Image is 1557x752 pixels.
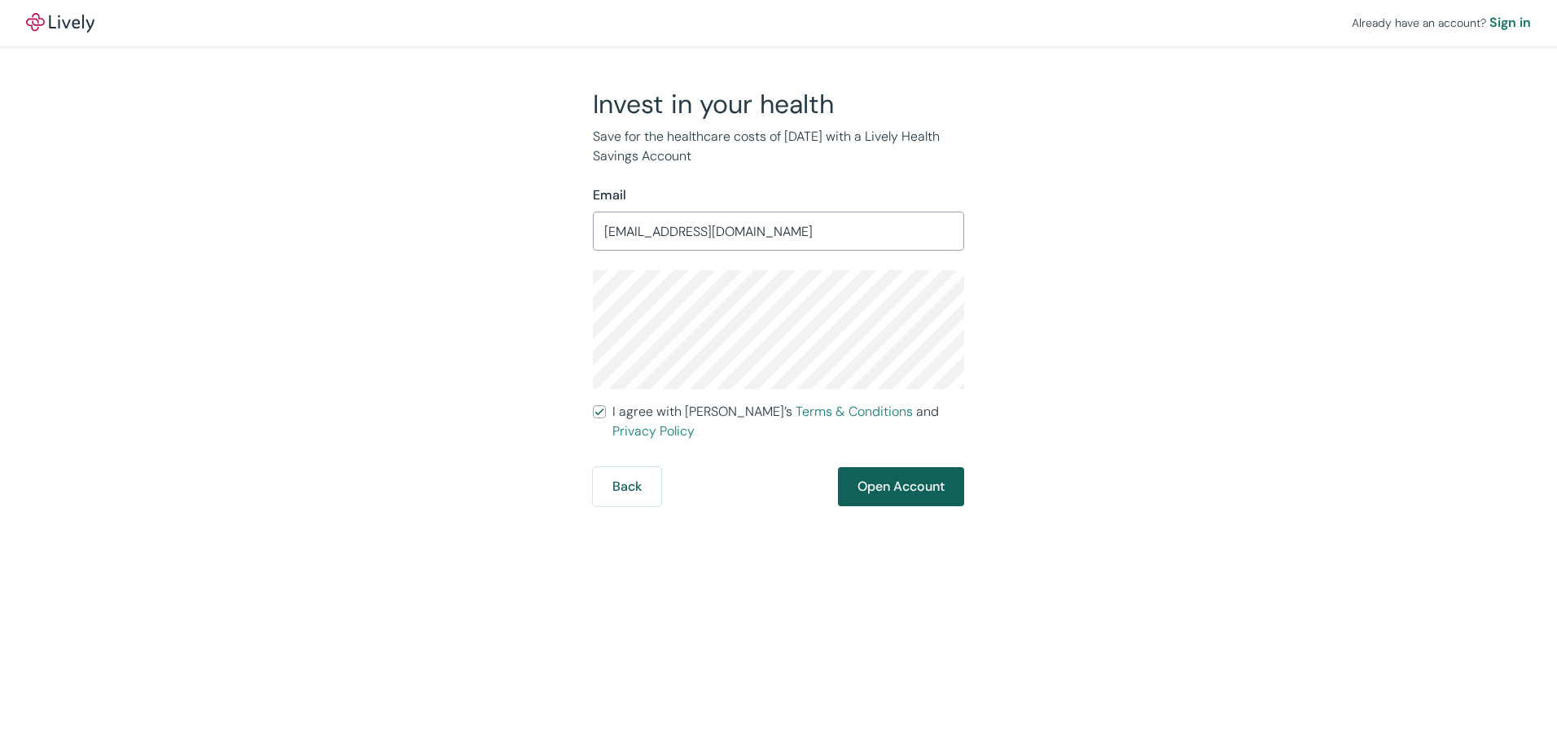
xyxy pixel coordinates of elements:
h2: Invest in your health [593,88,964,120]
img: Lively [26,13,94,33]
button: Open Account [838,467,964,506]
span: I agree with [PERSON_NAME]’s and [612,402,964,441]
label: Email [593,186,626,205]
div: Already have an account? [1352,13,1531,33]
a: Privacy Policy [612,422,695,439]
a: Sign in [1489,13,1531,33]
a: LivelyLively [26,13,94,33]
p: Save for the healthcare costs of [DATE] with a Lively Health Savings Account [593,127,964,166]
button: Back [593,467,661,506]
a: Terms & Conditions [796,403,913,420]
